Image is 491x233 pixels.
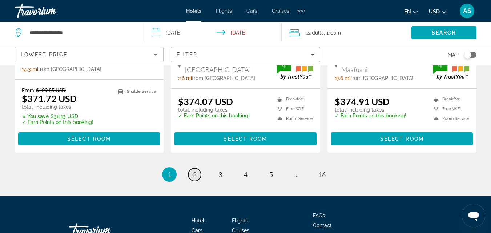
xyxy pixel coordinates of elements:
li: Breakfast [274,96,313,102]
p: ✓ Earn Points on this booking! [22,119,93,125]
li: Shuttle Service [114,87,156,96]
span: ✮ You save [22,113,49,119]
span: ... [294,170,299,178]
p: total, including taxes [178,107,250,113]
span: Lowest Price [21,52,67,57]
span: from [GEOGRAPHIC_DATA] [38,66,101,72]
span: 3 [218,170,222,178]
img: TrustYou guest rating badge [277,58,313,80]
p: ✓ Earn Points on this booking! [335,113,406,118]
p: $38.13 USD [22,113,93,119]
span: 5 [269,170,273,178]
button: Search [411,26,476,39]
a: Hotels [186,8,201,14]
input: Search hotel destination [29,27,133,38]
span: G. Famaas Villa, [GEOGRAPHIC_DATA] [185,57,277,73]
span: Search [432,30,456,36]
button: Filters [171,47,320,62]
mat-select: Sort by [21,50,157,59]
ins: $371.72 USD [22,93,77,104]
span: AS [463,7,471,15]
span: from [GEOGRAPHIC_DATA] [192,75,255,81]
span: Twilight 048 Baharee Higun, Maafushi [341,57,433,73]
p: total, including taxes [22,104,93,110]
button: Select Room [331,132,473,145]
button: Extra navigation items [297,5,305,17]
button: Select Room [174,132,316,145]
a: Hotels [192,218,207,224]
span: Select Room [380,136,424,142]
span: en [404,9,411,15]
li: Room Service [274,116,313,122]
span: Select Room [224,136,267,142]
span: 14.3 mi [22,66,38,72]
a: FAQs [313,213,325,218]
del: $409.85 USD [36,87,66,93]
a: Cars [246,8,257,14]
img: TrustYou guest rating badge [433,58,469,80]
span: 16 [318,170,326,178]
span: , 1 [324,28,341,38]
button: Select Room [18,132,160,145]
span: Room [329,30,341,36]
li: Free WiFi [430,106,469,112]
p: ✓ Earn Points on this booking! [178,113,250,118]
a: Flights [232,218,248,224]
ins: $374.91 USD [335,96,390,107]
button: Change language [404,6,418,17]
button: Select check in and out date [144,22,281,44]
ins: $374.07 USD [178,96,233,107]
button: Toggle map [459,52,476,58]
span: 1 [168,170,171,178]
a: Select Room [18,134,160,142]
button: Travelers: 2 adults, 0 children [282,22,411,44]
iframe: Кнопка запуска окна обмена сообщениями [462,204,485,227]
span: 17.6 mi [335,75,350,81]
span: 2 [306,28,324,38]
a: Flights [216,8,232,14]
span: 4 [244,170,247,178]
span: Adults [309,30,324,36]
span: USD [429,9,440,15]
a: Cruises [272,8,289,14]
a: Select Room [331,134,473,142]
li: Free WiFi [274,106,313,112]
a: Select Room [174,134,316,142]
p: total, including taxes [335,107,406,113]
span: Map [448,50,459,60]
span: from [GEOGRAPHIC_DATA] [350,75,414,81]
span: From [22,87,34,93]
li: Room Service [430,116,469,122]
nav: Pagination [15,167,476,182]
span: 2.6 mi [178,75,192,81]
a: Travorium [15,1,87,20]
button: User Menu [458,3,476,19]
button: Change currency [429,6,447,17]
a: Contact [313,222,332,228]
span: Select Room [67,136,111,142]
li: Breakfast [430,96,469,102]
span: Filter [177,52,197,57]
span: 2 [193,170,197,178]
